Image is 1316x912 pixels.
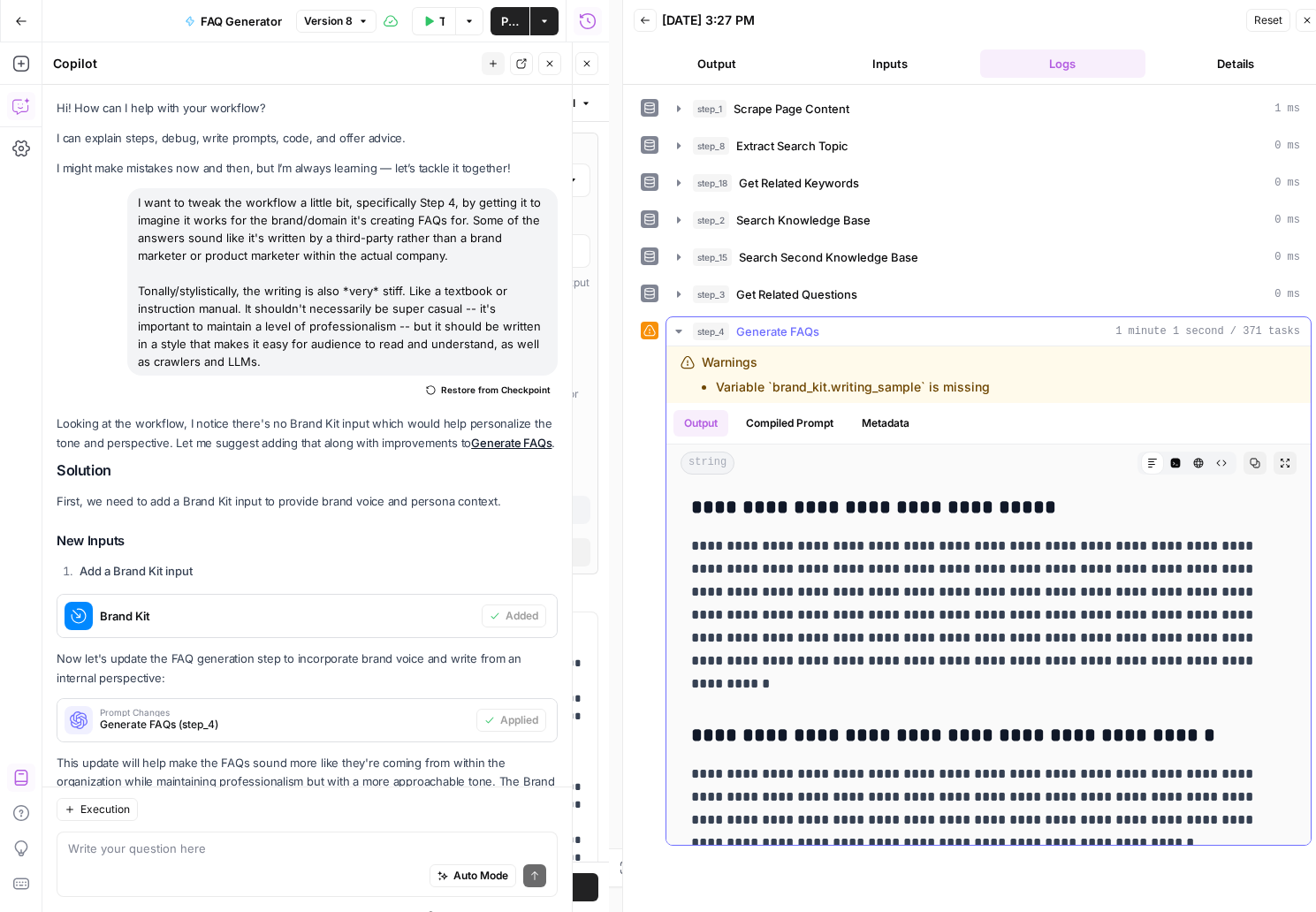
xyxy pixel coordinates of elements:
span: Test Workflow [439,12,445,30]
span: step_18 [693,174,732,192]
span: Prompt Changes [100,708,469,717]
span: step_8 [693,137,729,155]
p: This update will help make the FAQs sound more like they're coming from within the organization w... [57,754,558,809]
button: 0 ms [666,280,1311,308]
span: Auto Mode [453,869,508,885]
span: Generate FAQs [736,323,819,340]
span: 0 ms [1274,175,1300,191]
button: Output [634,49,800,78]
p: First, we need to add a Brand Kit input to provide brand voice and persona context. [57,492,558,511]
div: 1 minute 1 second / 371 tasks [666,346,1311,845]
span: Added [506,608,538,624]
span: Search Second Knowledge Base [739,248,918,266]
button: 0 ms [666,169,1311,197]
span: Applied [500,712,538,728]
button: 0 ms [666,206,1311,234]
a: Generate FAQs [471,436,552,450]
span: 0 ms [1274,249,1300,265]
span: Search Knowledge Base [736,211,871,229]
p: I might make mistakes now and then, but I’m always learning — let’s tackle it together! [57,159,558,178]
div: Copilot [53,55,476,72]
div: I want to tweak the workflow a little bit, specifically Step 4, by getting it to imagine it works... [127,188,558,376]
span: Scrape Page Content [734,100,849,118]
span: Extract Search Topic [736,137,848,155]
button: Output [673,410,728,437]
button: Auto Mode [430,865,516,888]
button: 0 ms [666,243,1311,271]
button: Logs [980,49,1146,78]
button: Test Workflow [412,7,455,35]
span: 0 ms [1274,286,1300,302]
span: FAQ Generator [201,12,282,30]
span: Publish [501,12,519,30]
button: 1 minute 1 second / 371 tasks [666,317,1311,346]
p: Looking at the workflow, I notice there's no Brand Kit input which would help personalize the ton... [57,414,558,452]
span: Get Related Questions [736,285,857,303]
span: Execution [80,802,130,818]
h3: New Inputs [57,530,558,553]
button: 0 ms [666,132,1311,160]
button: Publish [491,7,529,35]
span: 0 ms [1274,212,1300,228]
span: Version 8 [304,13,353,29]
span: Generate FAQs (step_4) [100,717,469,733]
span: 1 ms [1274,101,1300,117]
span: Reset [1254,12,1282,28]
button: Inputs [807,49,973,78]
span: step_2 [693,211,729,229]
p: Hi! How can I help with your workflow? [57,99,558,118]
button: Compiled Prompt [735,410,844,437]
span: step_3 [693,285,729,303]
button: Restore from Checkpoint [419,379,558,400]
span: string [681,452,734,475]
span: 1 minute 1 second / 371 tasks [1115,323,1300,339]
button: Applied [476,709,546,732]
button: Added [482,604,546,627]
span: step_4 [693,323,729,340]
span: 0 ms [1274,138,1300,154]
span: step_1 [693,100,726,118]
button: 1 ms [666,95,1311,123]
button: Metadata [851,410,920,437]
h2: Solution [57,462,558,479]
p: Now let's update the FAQ generation step to incorporate brand voice and write from an internal pe... [57,650,558,687]
div: Warnings [702,353,990,396]
strong: Add a Brand Kit input [80,564,193,578]
li: Variable `brand_kit.writing_sample` is missing [716,378,990,396]
span: Get Related Keywords [739,174,859,192]
button: Version 8 [296,10,377,33]
span: step_15 [693,248,732,266]
p: I can explain steps, debug, write prompts, code, and offer advice. [57,129,558,148]
span: Restore from Checkpoint [441,383,551,397]
button: Execution [57,799,138,822]
button: Reset [1246,9,1290,32]
span: Brand Kit [100,607,475,625]
button: FAQ Generator [174,7,293,35]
